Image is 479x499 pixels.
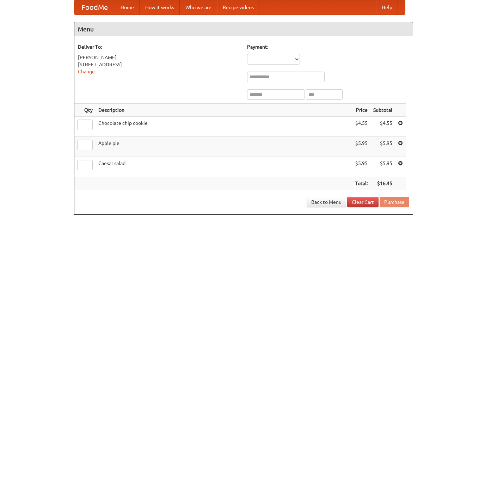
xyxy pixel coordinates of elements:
[96,157,352,177] td: Caesar salad
[380,197,409,207] button: Purchase
[370,104,395,117] th: Subtotal
[370,117,395,137] td: $4.55
[347,197,379,207] a: Clear Cart
[217,0,259,14] a: Recipe videos
[78,69,95,74] a: Change
[376,0,398,14] a: Help
[74,0,115,14] a: FoodMe
[352,137,370,157] td: $5.95
[307,197,346,207] a: Back to Menu
[352,104,370,117] th: Price
[74,104,96,117] th: Qty
[247,43,409,50] h5: Payment:
[352,157,370,177] td: $5.95
[352,117,370,137] td: $4.55
[78,61,240,68] div: [STREET_ADDRESS]
[96,117,352,137] td: Chocolate chip cookie
[370,137,395,157] td: $5.95
[96,137,352,157] td: Apple pie
[96,104,352,117] th: Description
[140,0,180,14] a: How it works
[180,0,217,14] a: Who we are
[74,22,413,36] h4: Menu
[115,0,140,14] a: Home
[370,157,395,177] td: $5.95
[370,177,395,190] th: $16.45
[78,54,240,61] div: [PERSON_NAME]
[352,177,370,190] th: Total:
[78,43,240,50] h5: Deliver To:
